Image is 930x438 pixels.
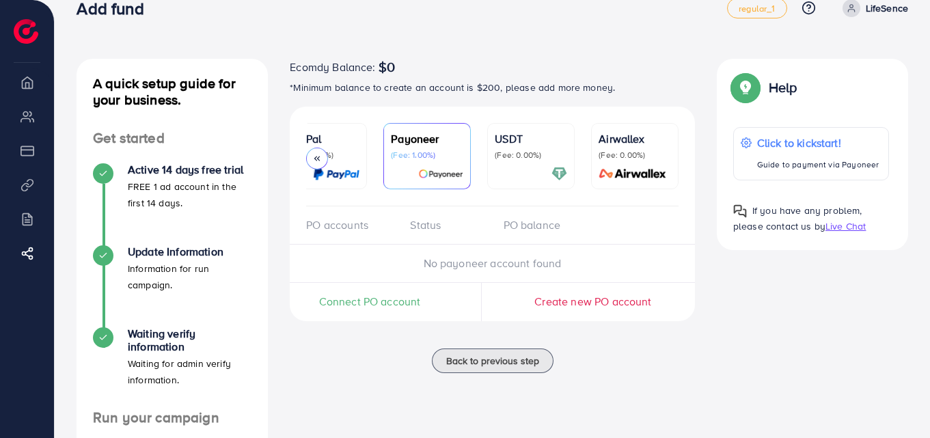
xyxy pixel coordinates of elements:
[77,163,268,245] li: Active 14 days free trial
[77,75,268,108] h4: A quick setup guide for your business.
[128,163,251,176] h4: Active 14 days free trial
[128,178,251,211] p: FREE 1 ad account in the first 14 days.
[733,204,747,218] img: Popup guide
[313,166,359,182] img: card
[287,131,359,147] p: PayPal
[128,245,251,258] h4: Update Information
[77,130,268,147] h4: Get started
[418,166,463,182] img: card
[599,131,671,147] p: Airwallex
[391,131,463,147] p: Payoneer
[757,135,879,151] p: Click to kickstart!
[825,219,866,233] span: Live Chat
[594,166,671,182] img: card
[128,327,251,353] h4: Waiting verify information
[495,150,567,161] p: (Fee: 0.00%)
[306,217,399,233] div: PO accounts
[319,294,421,310] span: Connect PO account
[599,150,671,161] p: (Fee: 0.00%)
[77,327,268,409] li: Waiting verify information
[128,260,251,293] p: Information for run campaign.
[14,19,38,44] img: logo
[872,377,920,428] iframe: Chat
[391,150,463,161] p: (Fee: 1.00%)
[128,355,251,388] p: Waiting for admin verify information.
[77,245,268,327] li: Update Information
[290,59,375,75] span: Ecomdy Balance:
[769,79,797,96] p: Help
[534,294,651,309] span: Create new PO account
[495,131,567,147] p: USDT
[757,156,879,173] p: Guide to payment via Payoneer
[551,166,567,182] img: card
[77,409,268,426] h4: Run your campaign
[446,354,539,368] span: Back to previous step
[493,217,586,233] div: PO balance
[739,4,775,13] span: regular_1
[399,217,492,233] div: Status
[424,256,562,271] span: No payoneer account found
[733,75,758,100] img: Popup guide
[733,204,862,233] span: If you have any problem, please contact us by
[290,79,695,96] p: *Minimum balance to create an account is $200, please add more money.
[379,59,395,75] span: $0
[432,348,553,373] button: Back to previous step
